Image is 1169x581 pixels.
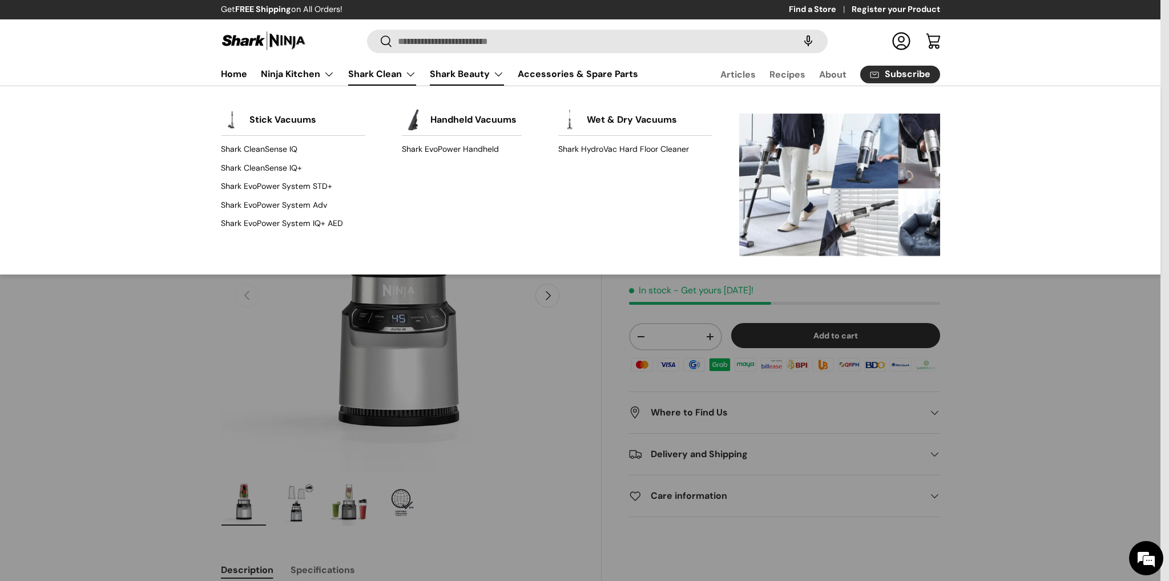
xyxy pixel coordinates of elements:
[769,63,805,86] a: Recipes
[235,4,291,14] strong: FREE Shipping
[518,63,638,85] a: Accessories & Spare Parts
[885,70,930,79] span: Subscribe
[693,63,940,86] nav: Secondary
[790,29,827,54] speech-search-button: Search by voice
[819,63,846,86] a: About
[852,3,940,16] a: Register your Product
[789,3,852,16] a: Find a Store
[254,63,341,86] summary: Ninja Kitchen
[59,64,192,79] div: Chat with us now
[720,63,756,86] a: Articles
[341,63,423,86] summary: Shark Clean
[221,3,342,16] p: Get on All Orders!
[423,63,511,86] summary: Shark Beauty
[187,6,215,33] div: Minimize live chat window
[221,63,638,86] nav: Primary
[221,30,307,52] img: Shark Ninja Philippines
[66,144,158,259] span: We're online!
[6,312,217,352] textarea: Type your message and hit 'Enter'
[221,63,247,85] a: Home
[860,66,940,83] a: Subscribe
